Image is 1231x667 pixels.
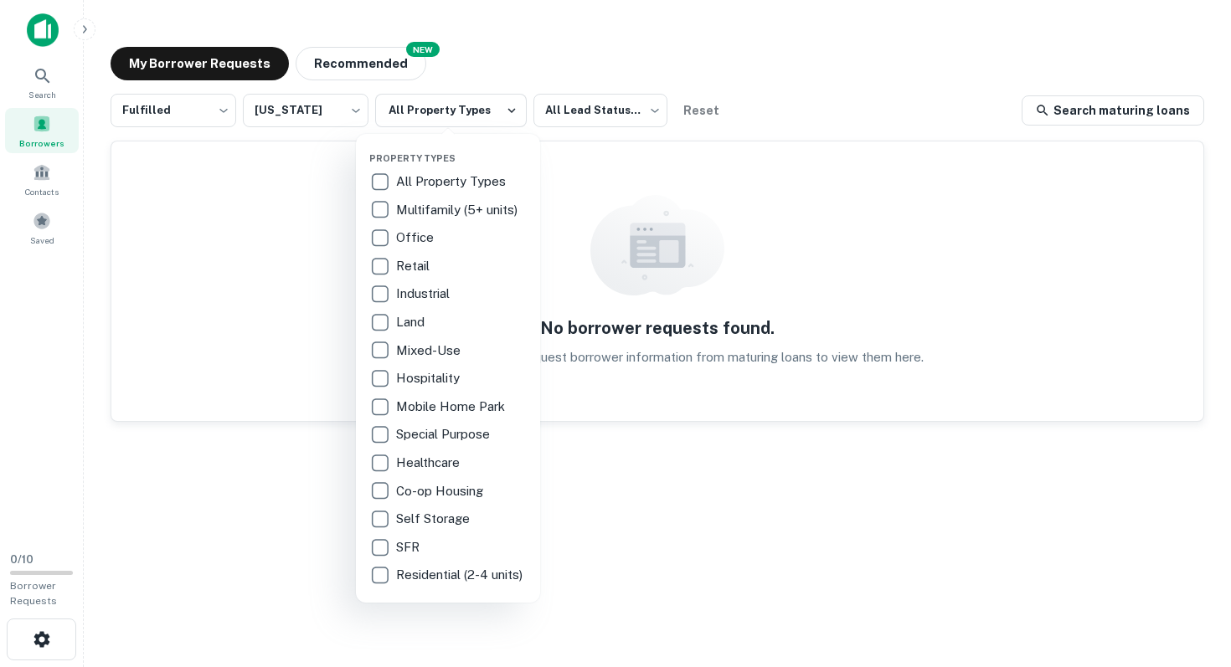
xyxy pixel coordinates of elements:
span: Property Types [369,153,456,163]
p: Healthcare [396,453,463,473]
p: Industrial [396,284,453,304]
p: Hospitality [396,368,463,388]
p: Co-op Housing [396,481,487,501]
p: Office [396,228,437,248]
p: Self Storage [396,509,473,529]
p: Mobile Home Park [396,397,508,417]
p: Multifamily (5+ units) [396,200,521,220]
p: Mixed-Use [396,341,464,361]
p: Special Purpose [396,424,493,444]
p: Residential (2-4 units) [396,565,526,585]
p: SFR [396,537,423,557]
p: All Property Types [396,172,509,192]
p: Land [396,312,428,332]
iframe: Chat Widget [1147,480,1231,560]
p: Retail [396,256,433,276]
